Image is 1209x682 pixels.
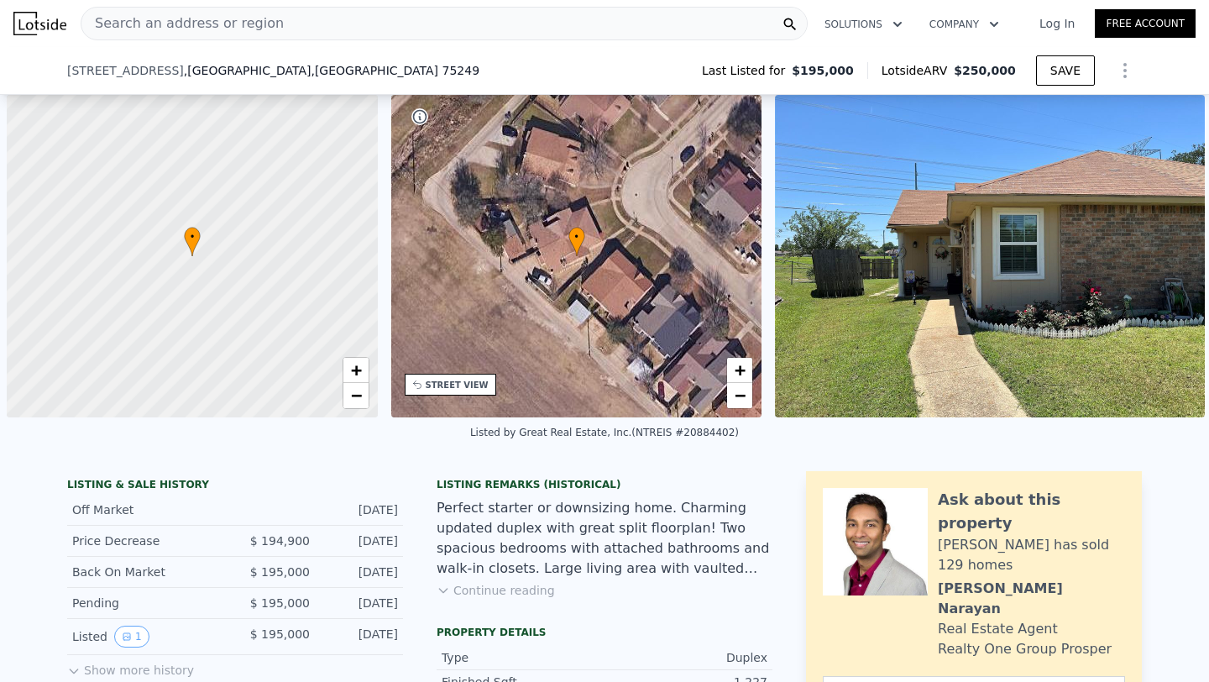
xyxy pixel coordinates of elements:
[67,655,194,679] button: Show more history
[67,62,184,79] span: [STREET_ADDRESS]
[1108,54,1142,87] button: Show Options
[938,579,1125,619] div: [PERSON_NAME] Narayan
[350,359,361,380] span: +
[343,358,369,383] a: Zoom in
[323,564,398,580] div: [DATE]
[568,229,585,244] span: •
[426,379,489,391] div: STREET VIEW
[1095,9,1196,38] a: Free Account
[568,227,585,256] div: •
[938,619,1058,639] div: Real Estate Agent
[250,627,310,641] span: $ 195,000
[470,427,739,438] div: Listed by Great Real Estate, Inc. (NTREIS #20884402)
[938,535,1125,575] div: [PERSON_NAME] has sold 129 homes
[67,478,403,495] div: LISTING & SALE HISTORY
[735,385,746,406] span: −
[72,626,222,648] div: Listed
[72,501,222,518] div: Off Market
[1036,55,1095,86] button: SAVE
[811,9,916,39] button: Solutions
[916,9,1013,39] button: Company
[1019,15,1095,32] a: Log In
[938,488,1125,535] div: Ask about this property
[775,95,1205,417] img: Sale: 157964033 Parcel: 112674528
[250,534,310,548] span: $ 194,900
[938,639,1112,659] div: Realty One Group Prosper
[81,13,284,34] span: Search an address or region
[792,62,854,79] span: $195,000
[442,649,604,666] div: Type
[437,582,555,599] button: Continue reading
[184,62,479,79] span: , [GEOGRAPHIC_DATA]
[437,498,772,579] div: Perfect starter or downsizing home. Charming updated duplex with great split floorplan! Two spaci...
[72,595,222,611] div: Pending
[323,626,398,648] div: [DATE]
[735,359,746,380] span: +
[882,62,954,79] span: Lotside ARV
[72,564,222,580] div: Back On Market
[343,383,369,408] a: Zoom out
[323,595,398,611] div: [DATE]
[437,626,772,639] div: Property details
[184,229,201,244] span: •
[954,64,1016,77] span: $250,000
[727,383,752,408] a: Zoom out
[184,227,201,256] div: •
[114,626,149,648] button: View historical data
[323,501,398,518] div: [DATE]
[604,649,767,666] div: Duplex
[702,62,792,79] span: Last Listed for
[350,385,361,406] span: −
[727,358,752,383] a: Zoom in
[13,12,66,35] img: Lotside
[72,532,222,549] div: Price Decrease
[250,565,310,579] span: $ 195,000
[437,478,772,491] div: Listing Remarks (Historical)
[323,532,398,549] div: [DATE]
[311,64,479,77] span: , [GEOGRAPHIC_DATA] 75249
[250,596,310,610] span: $ 195,000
